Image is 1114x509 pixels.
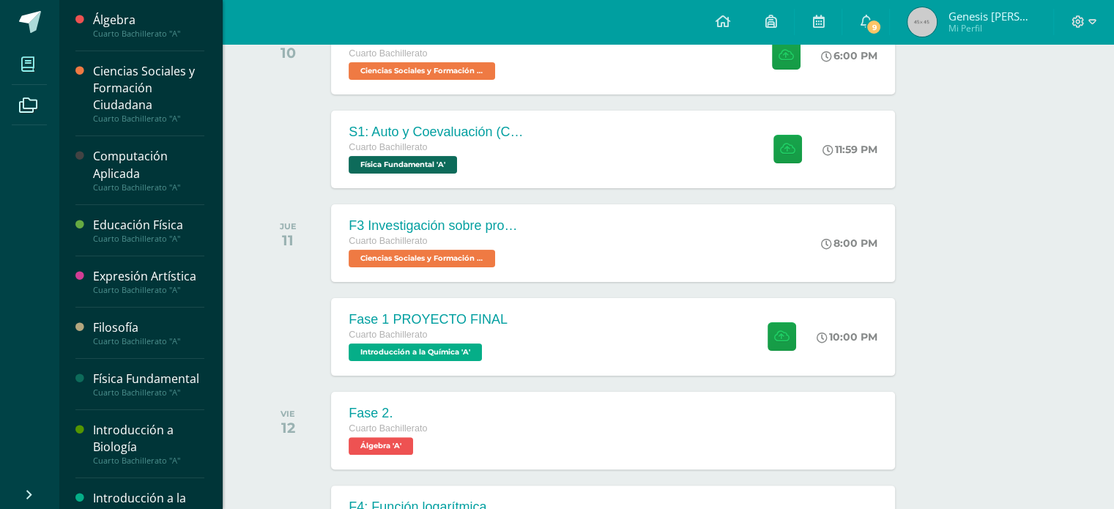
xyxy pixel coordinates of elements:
div: 11:59 PM [822,143,877,156]
div: Computación Aplicada [93,148,204,182]
div: Cuarto Bachillerato "A" [93,285,204,295]
div: Álgebra [93,12,204,29]
div: 12 [281,419,295,436]
div: Educación Física [93,217,204,234]
a: Expresión ArtísticaCuarto Bachillerato "A" [93,268,204,295]
span: Introducción a la Química 'A' [349,343,482,361]
span: Cuarto Bachillerato [349,423,427,434]
div: Cuarto Bachillerato "A" [93,114,204,124]
span: 9 [866,19,882,35]
div: VIE [281,409,295,419]
a: Educación FísicaCuarto Bachillerato "A" [93,217,204,244]
div: 11 [280,231,297,249]
div: Cuarto Bachillerato "A" [93,456,204,466]
div: 6:00 PM [821,49,877,62]
a: Computación AplicadaCuarto Bachillerato "A" [93,148,204,192]
div: Introducción a Biología [93,422,204,456]
a: FilosofíaCuarto Bachillerato "A" [93,319,204,346]
div: 10 [280,44,297,62]
a: Ciencias Sociales y Formación CiudadanaCuarto Bachillerato "A" [93,63,204,124]
span: Mi Perfil [948,22,1036,34]
div: Cuarto Bachillerato "A" [93,336,204,346]
a: ÁlgebraCuarto Bachillerato "A" [93,12,204,39]
div: Ciencias Sociales y Formación Ciudadana [93,63,204,114]
span: Cuarto Bachillerato [349,142,427,152]
span: Cuarto Bachillerato [349,48,427,59]
div: 10:00 PM [817,330,877,343]
a: Introducción a BiologíaCuarto Bachillerato "A" [93,422,204,466]
div: Fase 2. [349,406,427,421]
img: 45x45 [907,7,937,37]
div: JUE [280,221,297,231]
div: Cuarto Bachillerato "A" [93,387,204,398]
div: S1: Auto y Coevaluación (Conceptos básicos) [349,125,524,140]
span: Ciencias Sociales y Formación Ciudadana 'A' [349,62,495,80]
div: 8:00 PM [821,237,877,250]
div: Fase 1 PROYECTO FINAL [349,312,508,327]
span: Genesis [PERSON_NAME] [948,9,1036,23]
div: F3 Investigación sobre problemas de salud mental como fenómeno social [349,218,524,234]
div: Expresión Artística [93,268,204,285]
span: Ciencias Sociales y Formación Ciudadana 'A' [349,250,495,267]
div: Cuarto Bachillerato "A" [93,234,204,244]
div: Física Fundamental [93,371,204,387]
div: Cuarto Bachillerato "A" [93,182,204,193]
span: Álgebra 'A' [349,437,413,455]
span: Física Fundamental 'A' [349,156,457,174]
a: Física FundamentalCuarto Bachillerato "A" [93,371,204,398]
div: Filosofía [93,319,204,336]
span: Cuarto Bachillerato [349,236,427,246]
div: Cuarto Bachillerato "A" [93,29,204,39]
span: Cuarto Bachillerato [349,330,427,340]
